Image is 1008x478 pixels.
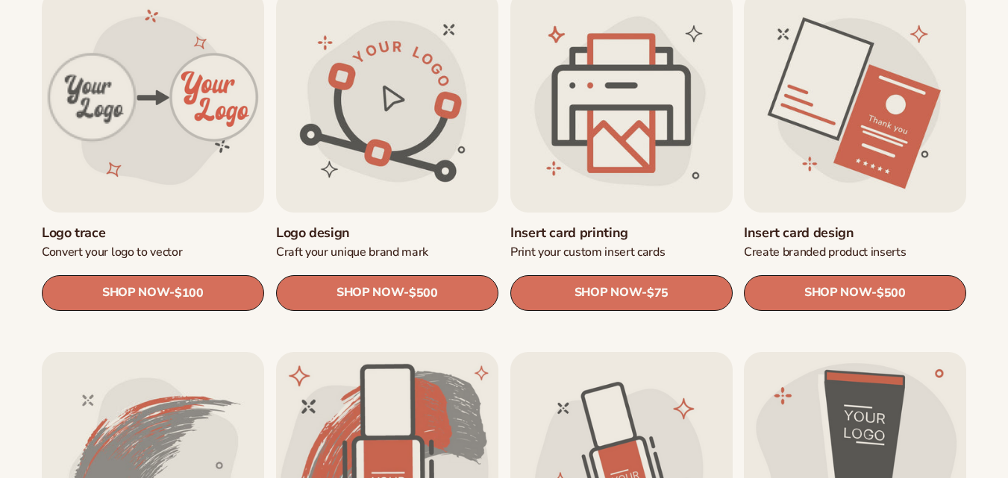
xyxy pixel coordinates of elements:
[42,224,264,241] a: Logo trace
[744,224,966,241] a: Insert card design
[102,286,169,300] span: SHOP NOW
[42,274,264,310] a: SHOP NOW- $100
[336,286,404,300] span: SHOP NOW
[276,224,498,241] a: Logo design
[646,286,668,300] span: $75
[409,286,438,300] span: $500
[744,274,966,310] a: SHOP NOW- $500
[510,224,733,241] a: Insert card printing
[510,274,733,310] a: SHOP NOW- $75
[877,286,906,300] span: $500
[574,286,641,300] span: SHOP NOW
[804,286,871,300] span: SHOP NOW
[276,274,498,310] a: SHOP NOW- $500
[175,286,204,300] span: $100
